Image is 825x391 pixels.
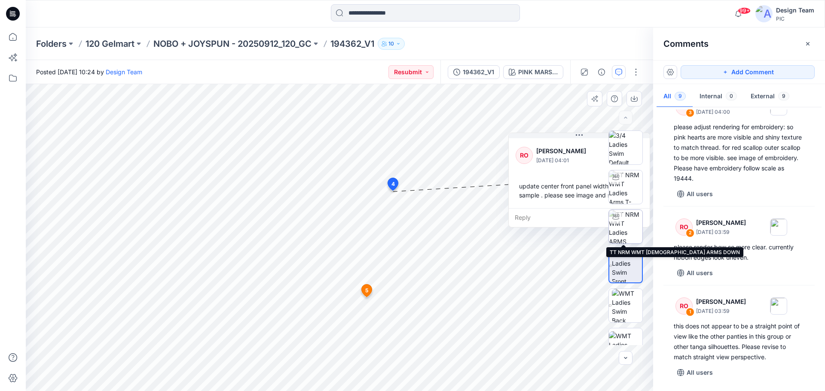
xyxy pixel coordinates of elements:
[657,86,693,108] button: All
[674,242,804,263] div: please render bow so more clear. currently ribbon edges look uneven.
[674,366,716,379] button: All users
[675,218,693,236] div: RO
[696,218,746,228] p: [PERSON_NAME]
[153,38,312,50] a: NOBO + JOYSPUN - 20250912_120_GC
[686,229,694,237] div: 2
[536,156,606,165] p: [DATE] 04:01
[778,92,789,100] span: 9
[687,189,713,199] p: All users
[687,367,713,378] p: All users
[675,92,686,100] span: 9
[696,108,746,116] p: [DATE] 04:00
[503,65,563,79] button: PINK MARSHMELLOW
[536,146,606,156] p: [PERSON_NAME]
[365,287,368,294] span: 5
[378,38,405,50] button: 10
[674,266,716,280] button: All users
[518,67,558,77] div: PINK MARSHMELLOW
[696,307,746,315] p: [DATE] 03:59
[696,297,746,307] p: [PERSON_NAME]
[663,39,709,49] h2: Comments
[86,38,134,50] a: 120 Gelmart
[609,131,642,164] img: 3/4 Ladies Swim Default
[776,15,814,22] div: PIC
[776,5,814,15] div: Design Team
[388,39,394,48] p: 10
[516,178,643,203] div: update center front panel width to match sample . please see image and sketch.
[609,210,642,243] img: TT NRM WMT Ladies ARMS DOWN
[674,122,804,184] div: please adjust rendering for embroidery: so pink hearts are more visible and shiny texture to matc...
[696,228,746,236] p: [DATE] 03:59
[463,67,494,77] div: 194362_V1
[330,38,374,50] p: 194362_V1
[612,289,642,322] img: WMT Ladies Swim Back
[674,321,804,362] div: this does not appear to be a straight point of view like the other panties in this group or other...
[612,250,642,282] img: WMT Ladies Swim Front
[36,38,67,50] a: Folders
[675,297,693,315] div: RO
[686,308,694,316] div: 1
[106,68,142,76] a: Design Team
[674,187,716,201] button: All users
[509,208,650,227] div: Reply
[686,109,694,117] div: 3
[609,331,642,358] img: WMT Ladies Swim Left
[448,65,500,79] button: 194362_V1
[595,65,608,79] button: Details
[681,65,815,79] button: Add Comment
[516,147,533,164] div: RO
[609,170,642,204] img: TT NRM WMT Ladies Arms T-POSE
[738,7,751,14] span: 99+
[687,268,713,278] p: All users
[726,92,737,100] span: 0
[391,180,395,188] span: 4
[755,5,773,22] img: avatar
[693,86,744,108] button: Internal
[36,67,142,76] span: Posted [DATE] 10:24 by
[744,86,796,108] button: External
